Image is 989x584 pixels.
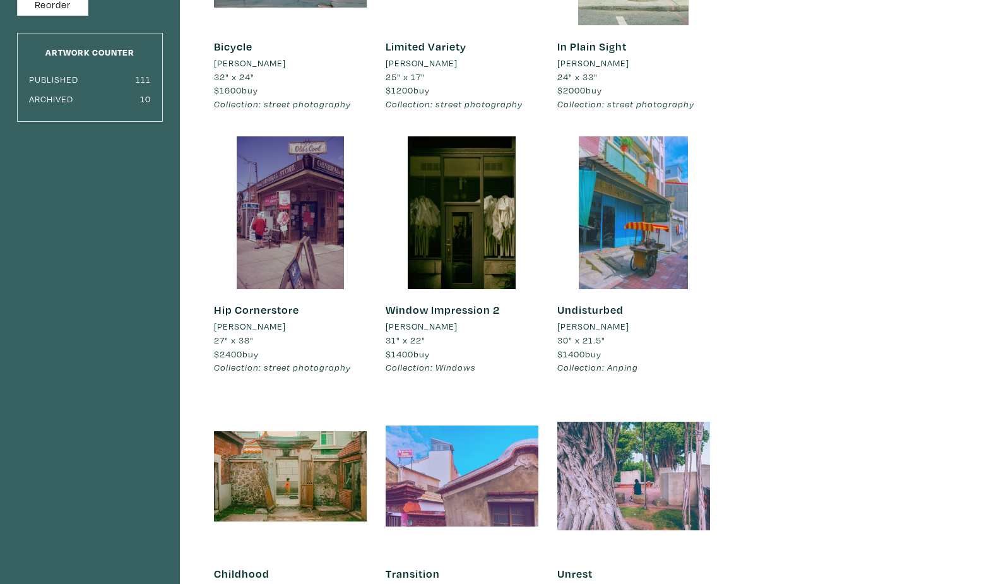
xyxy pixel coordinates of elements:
span: 32" x 24" [214,71,254,83]
a: Hip Cornerstore [214,302,299,317]
span: buy [557,84,602,96]
li: [PERSON_NAME] [386,319,458,333]
em: Collection: street photography [214,361,351,373]
a: [PERSON_NAME] [557,319,710,333]
span: buy [214,348,259,360]
em: Collection: street photography [557,98,694,110]
a: [PERSON_NAME] [557,56,710,70]
span: 25" x 17" [386,71,425,83]
li: [PERSON_NAME] [557,319,629,333]
span: $2400 [214,348,242,360]
a: Window Impression 2 [386,302,500,317]
a: [PERSON_NAME] [214,319,367,333]
small: Published [29,73,78,85]
span: $1400 [386,348,413,360]
span: $1400 [557,348,585,360]
a: Limited Variety [386,39,466,54]
small: Artwork Counter [45,46,134,58]
a: Bicycle [214,39,252,54]
li: [PERSON_NAME] [214,319,286,333]
small: 111 [136,73,151,85]
a: [PERSON_NAME] [386,319,538,333]
span: buy [557,348,601,360]
span: buy [386,348,430,360]
em: Collection: street photography [386,98,523,110]
em: Collection: Anping [557,361,638,373]
li: [PERSON_NAME] [386,56,458,70]
span: 30" x 21.5" [557,334,605,346]
a: Transition [386,566,440,581]
em: Collection: Windows [386,361,476,373]
span: 31" x 22" [386,334,425,346]
a: [PERSON_NAME] [386,56,538,70]
em: Collection: street photography [214,98,351,110]
a: Unrest [557,566,593,581]
a: [PERSON_NAME] [214,56,367,70]
span: 27" x 38" [214,334,254,346]
small: 10 [140,93,151,105]
a: Childhood [214,566,269,581]
small: Archived [29,93,73,105]
span: $2000 [557,84,586,96]
li: [PERSON_NAME] [214,56,286,70]
span: $1600 [214,84,242,96]
li: [PERSON_NAME] [557,56,629,70]
a: In Plain Sight [557,39,627,54]
a: Undisturbed [557,302,624,317]
span: buy [214,84,258,96]
span: 24" x 33" [557,71,598,83]
span: $1200 [386,84,413,96]
span: buy [386,84,430,96]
